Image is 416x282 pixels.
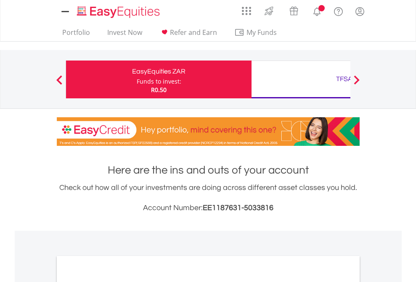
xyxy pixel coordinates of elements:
h3: Account Number: [57,202,360,214]
span: Refer and Earn [170,28,217,37]
img: vouchers-v2.svg [287,4,301,18]
div: Check out how all of your investments are doing across different asset classes you hold. [57,182,360,214]
a: Notifications [306,2,328,19]
button: Previous [51,79,68,88]
img: EasyEquities_Logo.png [75,5,163,19]
img: grid-menu-icon.svg [242,6,251,16]
span: My Funds [234,27,289,38]
span: EE1187631-5033816 [203,204,273,212]
a: Refer and Earn [156,28,220,41]
span: R0.50 [151,86,167,94]
div: EasyEquities ZAR [71,66,246,77]
a: Home page [74,2,163,19]
div: Funds to invest: [137,77,181,86]
a: FAQ's and Support [328,2,349,19]
button: Next [348,79,365,88]
a: Vouchers [281,2,306,18]
a: AppsGrid [236,2,257,16]
a: Invest Now [104,28,146,41]
a: My Profile [349,2,371,21]
a: Portfolio [59,28,93,41]
h1: Here are the ins and outs of your account [57,163,360,178]
img: EasyCredit Promotion Banner [57,117,360,146]
img: thrive-v2.svg [262,4,276,18]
